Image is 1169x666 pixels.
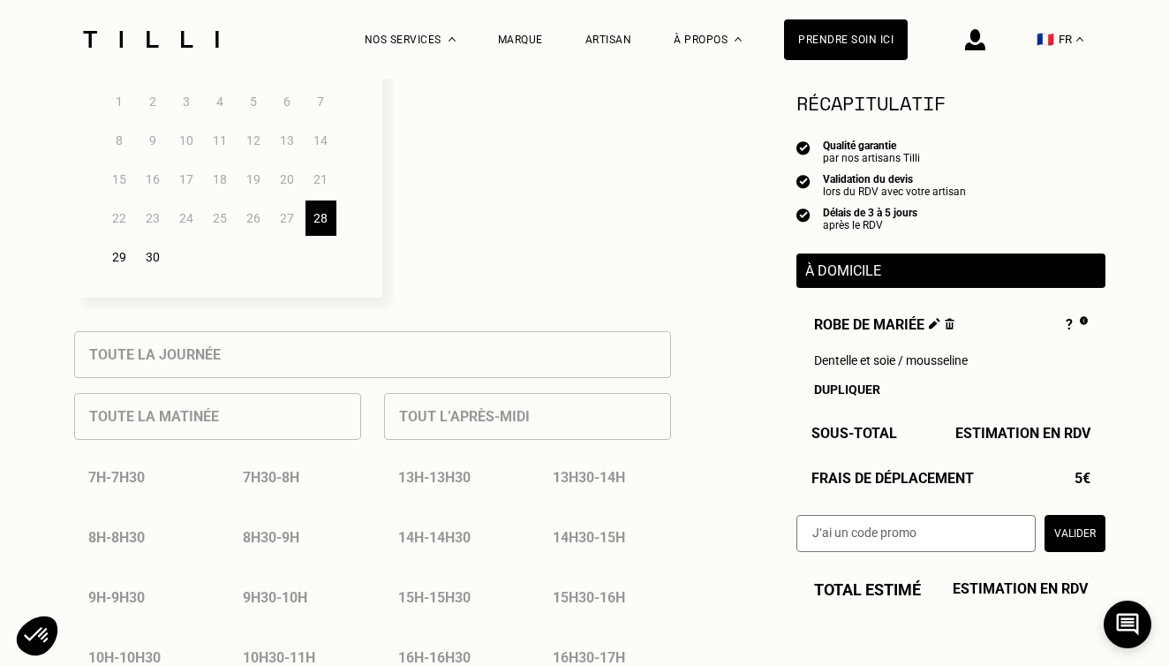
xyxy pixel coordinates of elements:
span: Dentelle et soie / mousseline [814,353,968,367]
img: icône connexion [965,29,985,50]
span: Estimation en RDV [955,425,1090,442]
div: par nos artisans Tilli [823,152,920,164]
a: Prendre soin ici [784,19,908,60]
img: icon list info [796,173,811,189]
div: Qualité garantie [823,140,920,152]
span: Robe de mariée [814,316,954,336]
div: 30 [138,239,169,275]
img: Logo du service de couturière Tilli [77,31,225,48]
a: Marque [498,34,543,46]
img: menu déroulant [1076,37,1083,42]
img: icon list info [796,140,811,155]
div: 28 [305,201,336,236]
div: Validation du devis [823,173,966,185]
div: ? [1066,316,1088,336]
div: après le RDV [823,219,917,231]
div: Délais de 3 à 5 jours [823,207,917,219]
div: lors du RDV avec votre artisan [823,185,966,198]
img: Supprimer [945,318,954,329]
a: Artisan [585,34,632,46]
img: Menu déroulant [449,37,456,42]
div: Total estimé [796,580,1105,599]
img: Pourquoi le prix est indéfini ? [1080,316,1088,325]
div: 29 [104,239,135,275]
p: À domicile [805,262,1097,279]
img: Éditer [929,318,940,329]
div: Frais de déplacement [796,470,1105,487]
section: Récapitulatif [796,88,1105,117]
div: Sous-Total [796,425,1105,442]
input: J‘ai un code promo [796,515,1036,552]
span: Estimation en RDV [953,580,1088,599]
span: 🇫🇷 [1037,31,1054,48]
button: Valider [1045,515,1105,552]
div: Dupliquer [814,382,1088,397]
span: 5€ [1075,470,1090,487]
img: Menu déroulant à propos [735,37,742,42]
img: icon list info [796,207,811,223]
